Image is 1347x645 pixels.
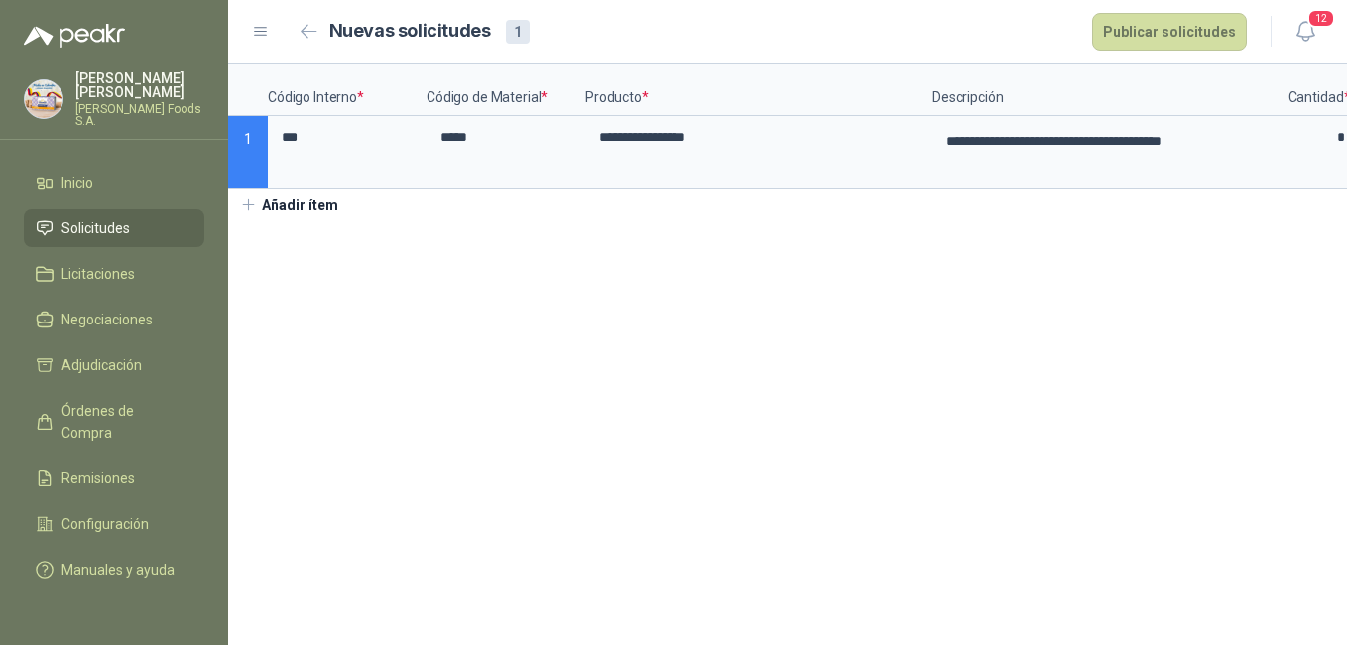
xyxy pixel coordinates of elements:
[329,17,491,46] h2: Nuevas solicitudes
[61,217,130,239] span: Solicitudes
[24,24,125,48] img: Logo peakr
[427,64,585,116] p: Código de Material
[506,20,530,44] div: 1
[61,559,175,580] span: Manuales y ayuda
[61,172,93,193] span: Inicio
[25,80,62,118] img: Company Logo
[61,354,142,376] span: Adjudicación
[24,392,204,451] a: Órdenes de Compra
[61,263,135,285] span: Licitaciones
[24,209,204,247] a: Solicitudes
[24,505,204,543] a: Configuración
[228,116,268,189] p: 1
[61,467,135,489] span: Remisiones
[228,189,350,222] button: Añadir ítem
[24,164,204,201] a: Inicio
[932,64,1280,116] p: Descripción
[24,301,204,338] a: Negociaciones
[24,346,204,384] a: Adjudicación
[1287,14,1323,50] button: 12
[268,64,427,116] p: Código Interno
[24,255,204,293] a: Licitaciones
[61,309,153,330] span: Negociaciones
[1307,9,1335,28] span: 12
[24,551,204,588] a: Manuales y ayuda
[61,400,185,444] span: Órdenes de Compra
[585,64,932,116] p: Producto
[24,459,204,497] a: Remisiones
[75,103,204,127] p: [PERSON_NAME] Foods S.A.
[75,71,204,99] p: [PERSON_NAME] [PERSON_NAME]
[1092,13,1247,51] button: Publicar solicitudes
[61,513,149,535] span: Configuración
